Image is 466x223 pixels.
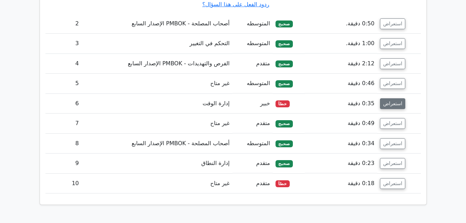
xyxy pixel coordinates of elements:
span: صحيح [276,60,293,67]
td: المتوسطه [232,14,273,34]
td: أصحاب المصلحة - PMBOK الإصدار السابع [82,14,232,34]
button: استعراض [380,98,405,109]
td: خبير [232,94,273,114]
span: صحيح [276,160,293,167]
td: إدارة الوقت [82,94,232,114]
a: ردود الفعل على هذا السؤال؟ [202,1,269,8]
span: صحيح [276,20,293,27]
td: 4 [45,54,82,74]
td: 0:18 دقيقة [305,174,377,193]
td: 5 [45,74,82,93]
td: المتوسطه [232,134,273,154]
td: 0:46 دقيقة [305,74,377,93]
button: استعراض [380,38,405,49]
td: متقدم [232,154,273,173]
td: 0:50 دقيقة. [305,14,377,34]
button: استعراض [380,118,405,129]
td: 7 [45,114,82,133]
td: إدارة النطاق [82,154,232,173]
td: 6 [45,94,82,114]
td: غير متاح [82,114,232,133]
td: 0:34 دقيقة [305,134,377,154]
td: المتوسطه [232,34,273,53]
span: صحيح [276,120,293,127]
td: 0:49 دقيقة [305,114,377,133]
button: استعراض [380,58,405,69]
td: 0:35 دقيقة [305,94,377,114]
td: 1:00 دقيقة. [305,34,377,53]
td: 0:23 دقيقة [305,154,377,173]
span: صحيح [276,40,293,47]
td: 3 [45,34,82,53]
td: 2:12 دقيقة [305,54,377,74]
span: خطأ [276,100,289,107]
td: التحكم في التغيير [82,34,232,53]
td: المتوسطه [232,74,273,93]
button: استعراض [380,138,405,149]
td: الفرص والتهديدات - PMBOK الإصدار السابع [82,54,232,74]
td: متقدم [232,54,273,74]
span: صحيح [276,140,293,147]
td: متقدم [232,174,273,193]
td: 2 [45,14,82,34]
td: غير متاح [82,174,232,193]
button: استعراض [380,18,405,29]
span: صحيح [276,80,293,87]
td: 8 [45,134,82,154]
span: خطأ [276,180,289,187]
td: 10 [45,174,82,193]
td: 9 [45,154,82,173]
button: استعراض [380,158,405,169]
td: متقدم [232,114,273,133]
td: أصحاب المصلحة - PMBOK الإصدار السابع [82,134,232,154]
button: استعراض [380,78,405,89]
button: استعراض [380,178,405,189]
td: غير متاح [82,74,232,93]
